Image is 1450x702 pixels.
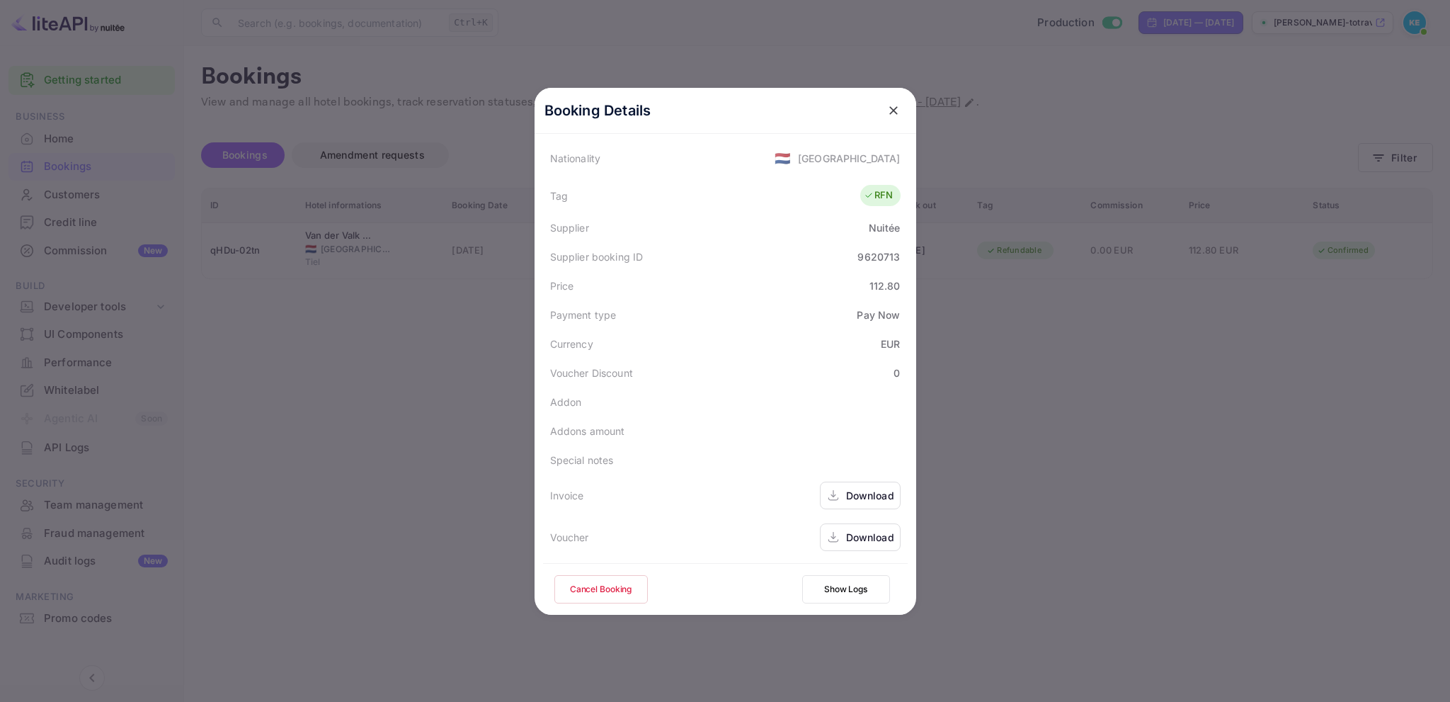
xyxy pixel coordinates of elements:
[802,575,890,604] button: Show Logs
[550,366,633,380] div: Voucher Discount
[846,488,894,503] div: Download
[869,220,901,235] div: Nuitée
[798,151,901,166] div: [GEOGRAPHIC_DATA]
[857,307,900,322] div: Pay Now
[550,395,582,409] div: Addon
[775,145,791,171] span: United States
[550,188,568,203] div: Tag
[894,366,900,380] div: 0
[550,151,601,166] div: Nationality
[869,278,901,293] div: 112.80
[846,530,894,545] div: Download
[864,188,893,203] div: RFN
[550,278,574,293] div: Price
[544,100,651,121] p: Booking Details
[554,575,648,604] button: Cancel Booking
[881,336,900,351] div: EUR
[550,530,589,545] div: Voucher
[550,249,644,264] div: Supplier booking ID
[550,336,593,351] div: Currency
[550,424,625,438] div: Addons amount
[550,488,584,503] div: Invoice
[857,249,900,264] div: 9620713
[550,220,589,235] div: Supplier
[550,307,617,322] div: Payment type
[550,453,614,468] div: Special notes
[881,98,906,123] button: close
